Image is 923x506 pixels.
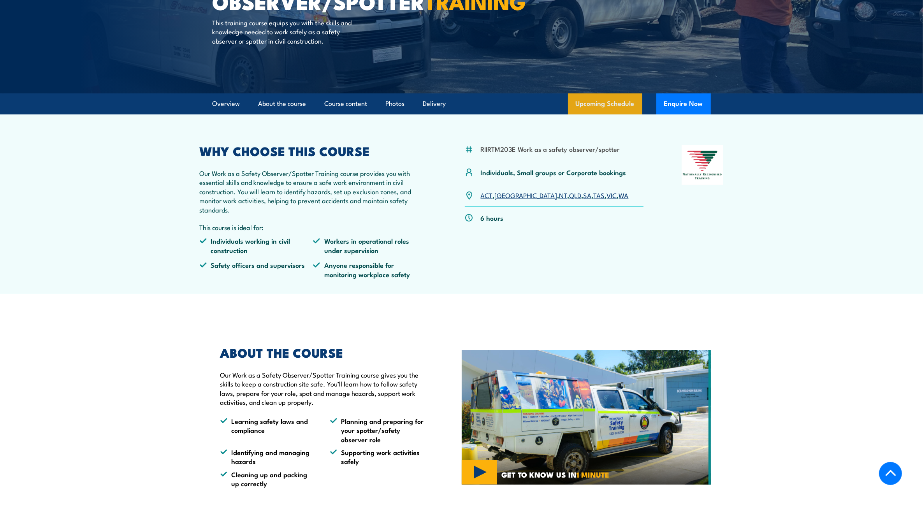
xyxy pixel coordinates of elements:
li: Workers in operational roles under supervision [313,236,427,255]
li: Anyone responsible for monitoring workplace safety [313,260,427,279]
a: TAS [594,190,605,200]
li: Planning and preparing for your spotter/safety observer role [330,416,426,444]
span: GET TO KNOW US IN [501,471,609,478]
p: This course is ideal for: [200,223,427,232]
a: Photos [386,93,405,114]
img: Nationally Recognised Training logo. [682,145,724,185]
p: This training course equips you with the skills and knowledge needed to work safely as a safety o... [213,18,355,45]
li: Safety officers and supervisors [200,260,313,279]
a: SA [584,190,592,200]
a: Delivery [423,93,446,114]
p: Our Work as a Safety Observer/Spotter Training course gives you the skills to keep a construction... [220,370,426,407]
li: RIIRTM203E Work as a safety observer/spotter [481,144,620,153]
a: QLD [570,190,582,200]
li: Supporting work activities safely [330,448,426,466]
a: Upcoming Schedule [568,93,642,114]
p: , , , , , , , [481,191,629,200]
li: Cleaning up and packing up correctly [220,470,316,488]
li: Learning safety laws and compliance [220,416,316,444]
a: Overview [213,93,240,114]
a: Course content [325,93,367,114]
li: Individuals working in civil construction [200,236,313,255]
p: 6 hours [481,213,504,222]
a: VIC [607,190,617,200]
a: WA [619,190,629,200]
button: Enquire Now [656,93,711,114]
h2: WHY CHOOSE THIS COURSE [200,145,427,156]
img: Website Video Tile (3) [462,350,711,485]
a: [GEOGRAPHIC_DATA] [495,190,557,200]
h2: ABOUT THE COURSE [220,347,426,358]
a: About the course [258,93,306,114]
p: Our Work as a Safety Observer/Spotter Training course provides you with essential skills and know... [200,169,427,214]
strong: 1 MINUTE [577,469,609,480]
li: Identifying and managing hazards [220,448,316,466]
a: NT [559,190,568,200]
p: Individuals, Small groups or Corporate bookings [481,168,626,177]
a: ACT [481,190,493,200]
